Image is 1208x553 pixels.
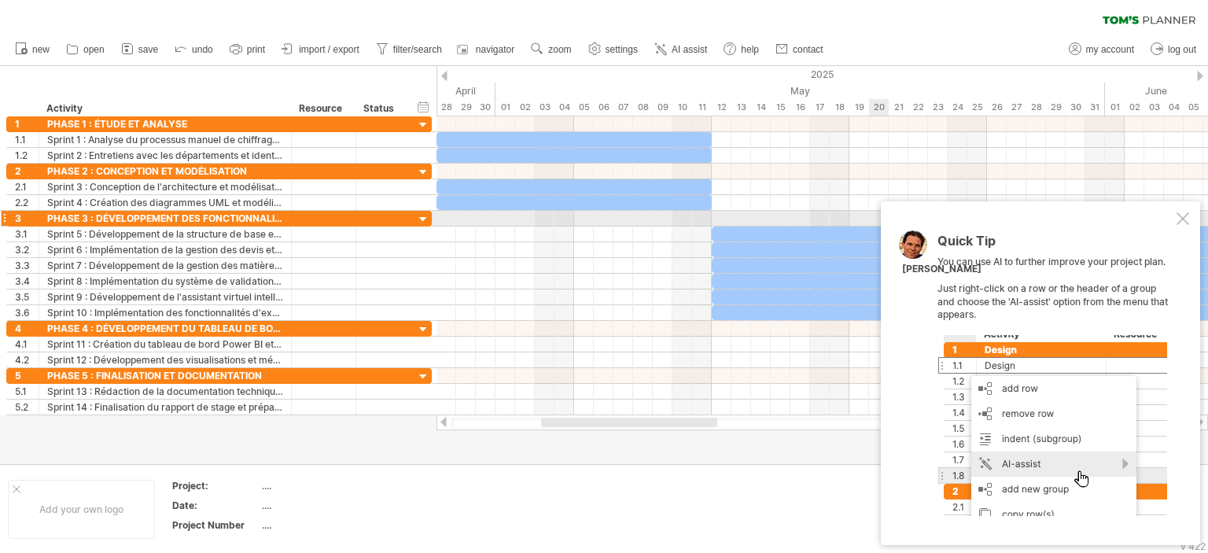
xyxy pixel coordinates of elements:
[987,99,1007,116] div: Monday, 26 May 2025
[47,384,283,399] div: Sprint 13 : Rédaction de la documentation technique et du manuel utilisateur
[138,44,158,55] span: save
[171,39,218,60] a: undo
[226,39,270,60] a: print
[15,305,39,320] div: 3.6
[1144,99,1164,116] div: Tuesday, 3 June 2025
[948,99,967,116] div: Saturday, 24 May 2025
[967,99,987,116] div: Sunday, 25 May 2025
[47,258,283,273] div: Sprint 7 : Développement de la gestion des matières premières et outillages
[1046,99,1066,116] div: Thursday, 29 May 2025
[548,44,571,55] span: zoom
[1184,99,1203,116] div: Thursday, 5 June 2025
[363,101,398,116] div: Status
[15,384,39,399] div: 5.1
[650,39,712,60] a: AI assist
[1105,99,1125,116] div: Sunday, 1 June 2025
[515,99,535,116] div: Friday, 2 May 2025
[47,179,283,194] div: Sprint 3 : Conception de l'architecture et modélisation de la base de données
[613,99,633,116] div: Wednesday, 7 May 2025
[476,44,514,55] span: navigator
[554,99,574,116] div: Sunday, 4 May 2025
[937,234,1173,256] div: Quick Tip
[47,305,283,320] div: Sprint 10 : Implémentation des fonctionnalités d'export Excel
[928,99,948,116] div: Friday, 23 May 2025
[594,99,613,116] div: Tuesday, 6 May 2025
[15,227,39,241] div: 3.1
[1026,99,1046,116] div: Wednesday, 28 May 2025
[262,479,394,492] div: ....
[47,337,283,352] div: Sprint 11 : Création du tableau de bord Power BI et extraction des données
[47,321,283,336] div: PHASE 4 : DÉVELOPPEMENT DU TABLEAU DE BORD
[908,99,928,116] div: Thursday, 22 May 2025
[172,479,259,492] div: Project:
[11,39,54,60] a: new
[372,39,447,60] a: filter/search
[47,242,283,257] div: Sprint 6 : Implémentation de la gestion des devis et du système de workflow
[1086,44,1134,55] span: my account
[1168,44,1196,55] span: log out
[672,44,707,55] span: AI assist
[47,227,283,241] div: Sprint 5 : Développement de la structure de base et de l'authentification Windows
[1007,99,1026,116] div: Tuesday, 27 May 2025
[15,352,39,367] div: 4.2
[15,242,39,257] div: 3.2
[15,258,39,273] div: 3.3
[810,99,830,116] div: Saturday, 17 May 2025
[393,44,442,55] span: filter/search
[172,518,259,532] div: Project Number
[476,99,495,116] div: Wednesday, 30 April 2025
[15,179,39,194] div: 2.1
[47,164,283,179] div: PHASE 2 : CONCEPTION ET MODÉLISATION
[15,400,39,415] div: 5.2
[299,101,347,116] div: Resource
[456,99,476,116] div: Tuesday, 29 April 2025
[15,164,39,179] div: 2
[47,274,283,289] div: Sprint 8 : Implémentation du système de validation multi-départements
[192,44,213,55] span: undo
[15,289,39,304] div: 3.5
[15,211,39,226] div: 3
[771,99,790,116] div: Thursday, 15 May 2025
[15,116,39,131] div: 1
[47,148,283,163] div: Sprint 2 : Entretiens avec les départements et identification des besoins
[47,132,283,147] div: Sprint 1 : Analyse du processus manuel de chiffrage existant
[1147,39,1201,60] a: log out
[47,368,283,383] div: PHASE 5 : FINALISATION ET DOCUMENTATION
[262,518,394,532] div: ....
[47,195,283,210] div: Sprint 4 : Création des diagrammes UML et modélisation du workflow 13 étapes
[495,83,1105,99] div: May 2025
[720,39,764,60] a: help
[672,99,692,116] div: Saturday, 10 May 2025
[889,99,908,116] div: Wednesday, 21 May 2025
[606,44,638,55] span: settings
[1180,540,1206,552] div: v 422
[830,99,849,116] div: Sunday, 18 May 2025
[46,101,282,116] div: Activity
[772,39,828,60] a: contact
[15,321,39,336] div: 4
[1065,39,1139,60] a: my account
[741,44,759,55] span: help
[849,99,869,116] div: Monday, 19 May 2025
[1125,99,1144,116] div: Monday, 2 June 2025
[790,99,810,116] div: Friday, 16 May 2025
[902,263,981,276] div: [PERSON_NAME]
[574,99,594,116] div: Monday, 5 May 2025
[712,99,731,116] div: Monday, 12 May 2025
[278,39,364,60] a: import / export
[793,44,823,55] span: contact
[15,195,39,210] div: 2.2
[692,99,712,116] div: Sunday, 11 May 2025
[15,148,39,163] div: 1.2
[172,499,259,512] div: Date:
[47,352,283,367] div: Sprint 12 : Développement des visualisations et métriques par département
[8,480,155,539] div: Add your own logo
[1164,99,1184,116] div: Wednesday, 4 June 2025
[455,39,519,60] a: navigator
[83,44,105,55] span: open
[653,99,672,116] div: Friday, 9 May 2025
[495,99,515,116] div: Thursday, 1 May 2025
[15,132,39,147] div: 1.1
[47,116,283,131] div: PHASE 1 : ÉTUDE ET ANALYSE
[117,39,163,60] a: save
